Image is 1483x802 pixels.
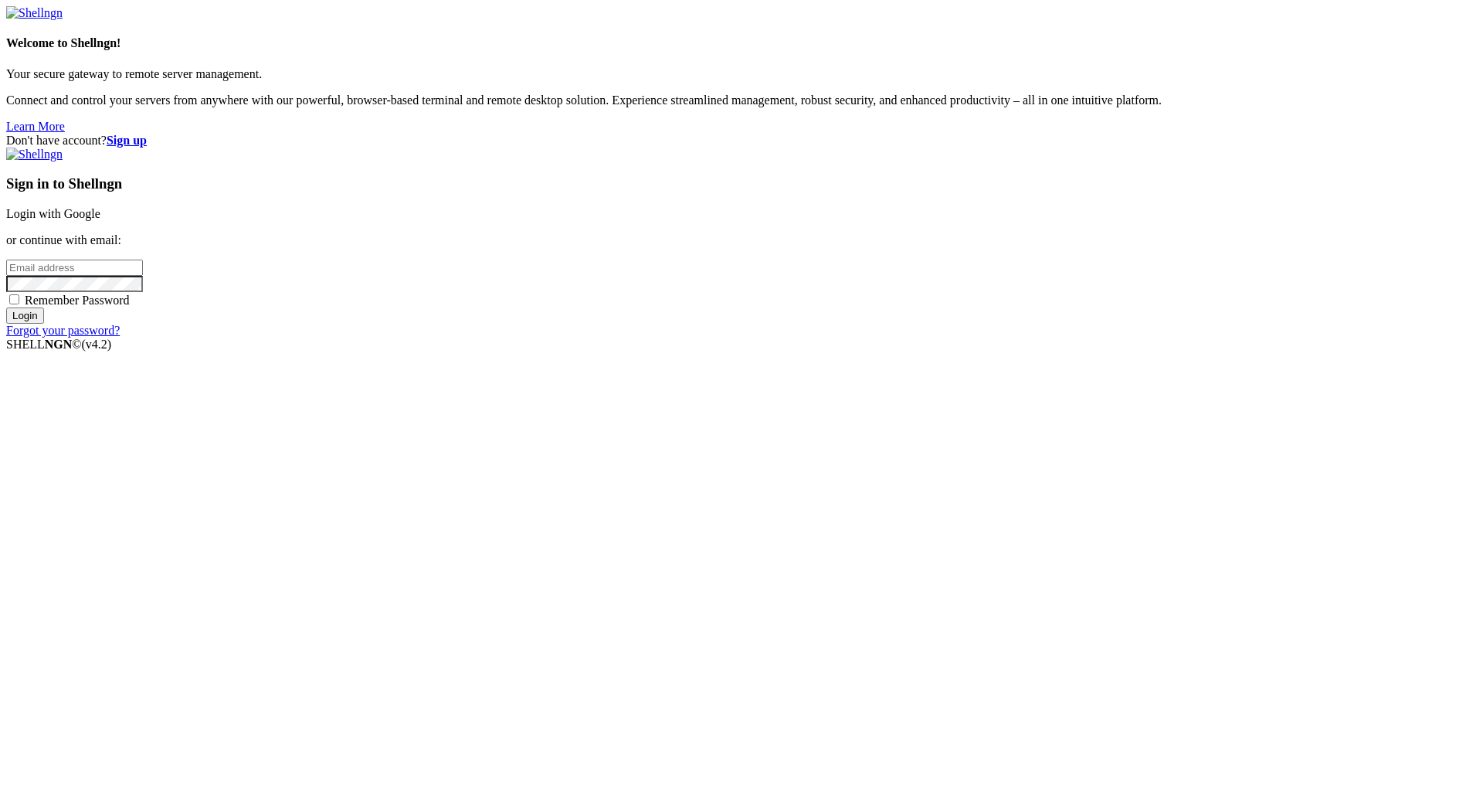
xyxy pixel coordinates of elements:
p: Your secure gateway to remote server management. [6,67,1477,81]
b: NGN [45,338,73,351]
span: SHELL © [6,338,111,351]
a: Login with Google [6,207,100,220]
a: Forgot your password? [6,324,120,337]
h4: Welcome to Shellngn! [6,36,1477,50]
p: or continue with email: [6,233,1477,247]
input: Remember Password [9,294,19,304]
p: Connect and control your servers from anywhere with our powerful, browser-based terminal and remo... [6,93,1477,107]
a: Sign up [107,134,147,147]
img: Shellngn [6,6,63,20]
span: 4.2.0 [82,338,112,351]
img: Shellngn [6,148,63,161]
h3: Sign in to Shellngn [6,175,1477,192]
input: Login [6,308,44,324]
div: Don't have account? [6,134,1477,148]
input: Email address [6,260,143,276]
a: Learn More [6,120,65,133]
span: Remember Password [25,294,130,307]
